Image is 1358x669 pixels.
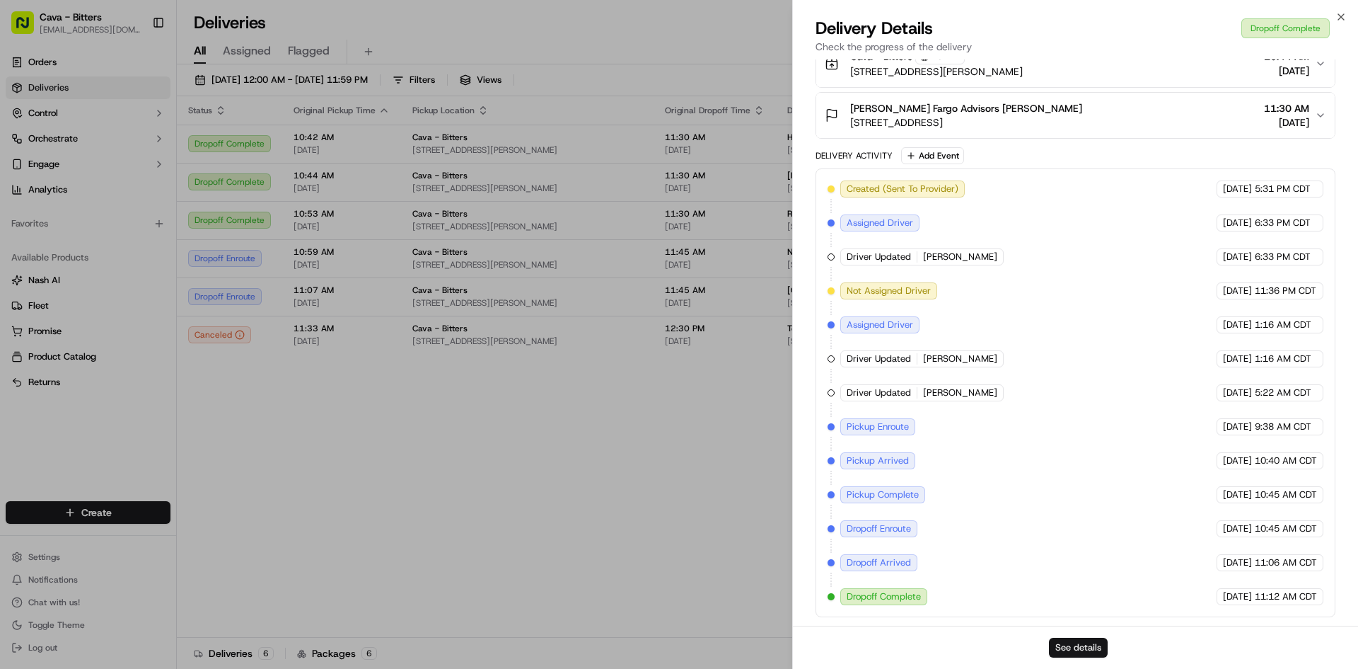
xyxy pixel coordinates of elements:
[219,181,257,198] button: See all
[847,217,913,229] span: Assigned Driver
[1255,387,1311,399] span: 5:22 AM CDT
[1264,64,1309,78] span: [DATE]
[1255,217,1311,229] span: 6:33 PM CDT
[14,318,25,329] div: 📗
[30,135,55,161] img: 8571987876998_91fb9ceb93ad5c398215_72.jpg
[1255,319,1311,331] span: 1:16 AM CDT
[1223,522,1252,535] span: [DATE]
[1264,101,1309,115] span: 11:30 AM
[37,91,255,106] input: Got a question? Start typing here...
[847,556,911,569] span: Dropoff Arrived
[816,40,1335,87] button: Cava - Bitters10222[STREET_ADDRESS][PERSON_NAME]10:44 AM[DATE]
[99,219,104,231] span: •
[8,311,114,336] a: 📗Knowledge Base
[114,311,233,336] a: 💻API Documentation
[1255,421,1311,433] span: 9:38 AM CDT
[847,454,909,467] span: Pickup Arrived
[847,353,911,365] span: Driver Updated
[14,184,95,195] div: Past conversations
[14,57,257,79] p: Welcome 👋
[847,285,931,297] span: Not Assigned Driver
[847,319,913,331] span: Assigned Driver
[153,258,158,269] span: •
[240,139,257,156] button: Start new chat
[901,147,964,164] button: Add Event
[100,350,171,362] a: Powered byPylon
[1223,556,1252,569] span: [DATE]
[64,149,195,161] div: We're available if you need us!
[14,135,40,161] img: 1736555255976-a54dd68f-1ca7-489b-9aae-adbdc363a1c4
[1255,353,1311,365] span: 1:16 AM CDT
[1223,353,1252,365] span: [DATE]
[161,258,190,269] span: [DATE]
[14,244,37,272] img: Wisdom Oko
[134,316,227,331] span: API Documentation
[28,316,108,331] span: Knowledge Base
[1223,387,1252,399] span: [DATE]
[107,219,136,231] span: [DATE]
[1264,115,1309,130] span: [DATE]
[14,14,42,42] img: Nash
[1223,421,1252,433] span: [DATE]
[847,421,909,433] span: Pickup Enroute
[1049,638,1108,658] button: See details
[1223,454,1252,467] span: [DATE]
[1255,251,1311,263] span: 6:33 PM CDT
[816,93,1335,138] button: [PERSON_NAME] Fargo Advisors [PERSON_NAME][STREET_ADDRESS]11:30 AM[DATE]
[120,318,131,329] div: 💻
[1255,556,1317,569] span: 11:06 AM CDT
[850,115,1082,130] span: [STREET_ADDRESS]
[1255,285,1316,297] span: 11:36 PM CDT
[1255,488,1317,501] span: 10:45 AM CDT
[1223,251,1252,263] span: [DATE]
[1223,217,1252,229] span: [DATE]
[28,258,40,270] img: 1736555255976-a54dd68f-1ca7-489b-9aae-adbdc363a1c4
[1223,319,1252,331] span: [DATE]
[816,150,893,161] div: Delivery Activity
[44,219,96,231] span: Cava Bitters
[923,353,997,365] span: [PERSON_NAME]
[850,64,1023,79] span: [STREET_ADDRESS][PERSON_NAME]
[1255,522,1317,535] span: 10:45 AM CDT
[847,522,911,535] span: Dropoff Enroute
[1255,454,1317,467] span: 10:40 AM CDT
[1223,285,1252,297] span: [DATE]
[64,135,232,149] div: Start new chat
[1223,488,1252,501] span: [DATE]
[923,387,997,399] span: [PERSON_NAME]
[14,206,37,229] img: Cava Bitters
[1255,183,1311,195] span: 5:31 PM CDT
[850,101,1082,115] span: [PERSON_NAME] Fargo Advisors [PERSON_NAME]
[44,258,151,269] span: Wisdom [PERSON_NAME]
[1223,183,1252,195] span: [DATE]
[847,590,921,603] span: Dropoff Complete
[923,251,997,263] span: [PERSON_NAME]
[1255,590,1317,603] span: 11:12 AM CDT
[847,488,919,501] span: Pickup Complete
[847,251,911,263] span: Driver Updated
[1223,590,1252,603] span: [DATE]
[847,387,911,399] span: Driver Updated
[141,351,171,362] span: Pylon
[816,40,1335,54] p: Check the progress of the delivery
[816,17,933,40] span: Delivery Details
[847,183,958,195] span: Created (Sent To Provider)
